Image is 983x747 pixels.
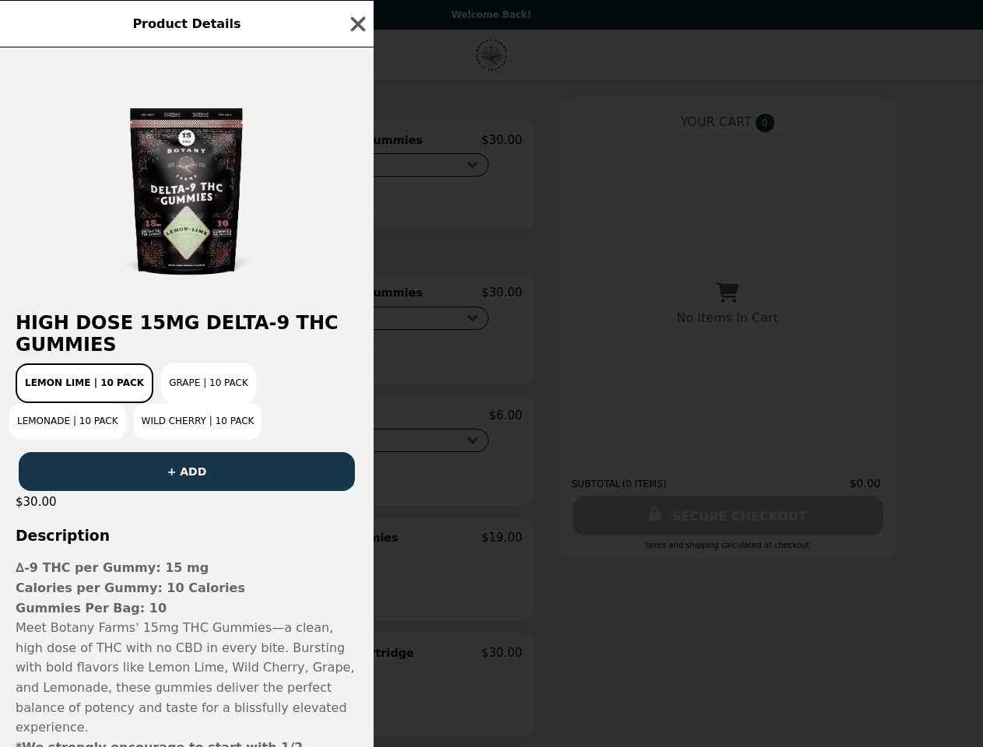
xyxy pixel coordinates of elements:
[19,452,355,491] button: + ADD
[134,403,262,440] button: Wild Cherry | 10 Pack
[16,560,209,575] strong: ∆-9 THC per Gummy: 15 mg
[9,403,126,440] button: Lemonade | 10 Pack
[16,580,245,595] strong: Calories per Gummy: 10 Calories
[70,63,304,296] img: Lemon Lime | 10 Pack
[16,363,153,403] button: Lemon Lime | 10 Pack
[16,618,358,738] p: Meet Botany Farms' 15mg THC Gummies—a clean, high dose of THC with no CBD in every bite. Bursting...
[16,601,167,615] strong: Gummies Per Bag: 10
[132,16,240,31] span: Product Details
[161,363,256,403] button: Grape | 10 Pack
